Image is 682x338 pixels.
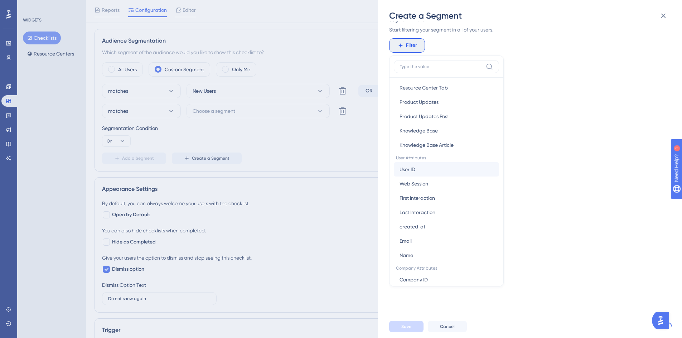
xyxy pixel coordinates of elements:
button: Knowledge Base Article [394,138,499,152]
span: First Interaction [400,194,435,202]
span: Knowledge Base Article [400,141,454,149]
button: User ID [394,162,499,177]
input: Type the value [400,64,483,69]
iframe: UserGuiding AI Assistant Launcher [652,310,673,331]
button: Company ID [394,272,499,287]
span: Company Attributes [394,262,499,272]
button: Name [394,248,499,262]
span: Knowledge Base [400,126,438,135]
div: Create a Segment [389,10,672,21]
button: Email [394,234,499,248]
span: Save [401,324,411,329]
button: Product Updates Post [394,109,499,124]
span: Last Interaction [400,208,435,217]
span: Product Updates [400,98,439,106]
span: Web Session [400,179,428,188]
button: Knowledge Base [394,124,499,138]
span: User ID [400,165,415,174]
button: Product Updates [394,95,499,109]
span: Company ID [400,275,428,284]
span: Resource Center Tab [400,83,448,92]
button: First Interaction [394,191,499,205]
button: Save [389,321,424,332]
span: Start filtering your segment in all of your users. [389,25,666,34]
span: Product Updates Post [400,112,449,121]
span: Email [400,237,412,245]
button: Filter [389,38,425,53]
button: created_at [394,219,499,234]
span: Name [400,251,413,260]
span: User Attributes [394,152,499,162]
button: Resource Center Tab [394,81,499,95]
button: Web Session [394,177,499,191]
button: Cancel [428,321,467,332]
span: Cancel [440,324,455,329]
span: Filter [406,41,417,50]
span: Need Help? [17,2,45,10]
button: Last Interaction [394,205,499,219]
span: created_at [400,222,425,231]
div: 1 [50,4,52,9]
